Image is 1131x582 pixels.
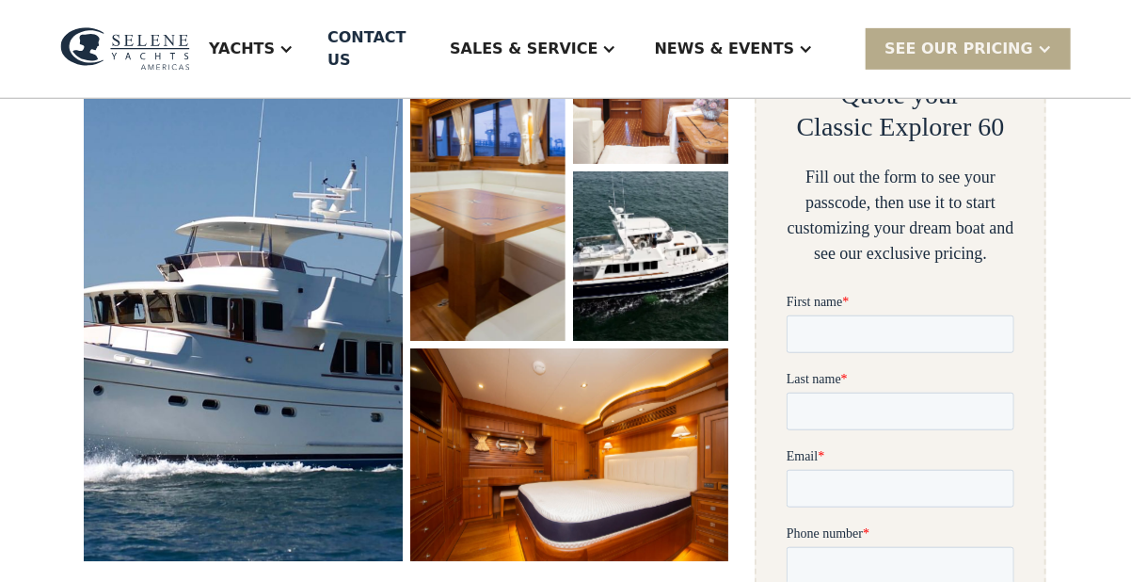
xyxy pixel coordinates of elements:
[787,165,1014,267] div: Fill out the form to see your passcode, then use it to start customizing your dream boat and see ...
[636,11,833,87] div: News & EVENTS
[655,38,795,60] div: News & EVENTS
[190,11,312,87] div: Yachts
[797,111,1005,143] h2: Classic Explorer 60
[209,38,275,60] div: Yachts
[60,27,190,70] img: logo
[450,38,597,60] div: Sales & Service
[327,26,416,72] div: Contact US
[866,28,1071,69] div: SEE Our Pricing
[884,38,1033,60] div: SEE Our Pricing
[431,11,635,87] div: Sales & Service
[573,171,728,341] a: open lightbox
[410,348,728,560] a: open lightbox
